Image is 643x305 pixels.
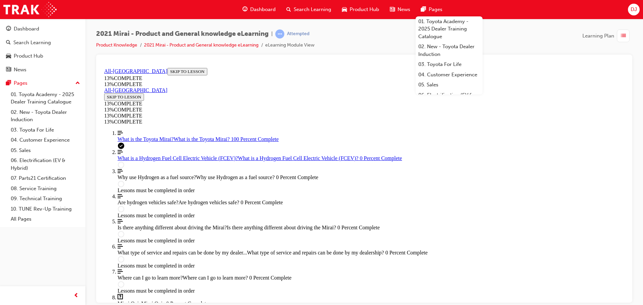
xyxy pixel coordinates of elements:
div: Search Learning [13,39,51,47]
a: 10. TUNE Rev-Up Training [8,204,83,214]
span: news-icon [390,5,395,14]
a: 03. Toyota For Life [416,59,483,70]
button: DashboardSearch LearningProduct HubNews [3,21,83,77]
span: Product Hub [350,6,379,13]
a: Search Learning [3,36,83,49]
a: 04. Customer Experience [416,70,483,80]
button: Pages [3,77,83,89]
a: Product Knowledge [96,42,137,48]
section: Course Overview [3,3,523,254]
span: pages-icon [421,5,426,14]
div: 13 % COMPLETE [3,35,91,42]
span: Mirai Quiz 0 Percent Complete [40,235,107,241]
span: pages-icon [6,80,11,86]
a: News [3,64,83,76]
li: eLearning Module View [265,42,314,49]
a: 01. Toyota Academy - 2025 Dealer Training Catalogue [8,89,83,107]
span: guage-icon [242,5,247,14]
a: 06. Electrification (EV & Hybrid) [416,90,483,108]
span: news-icon [6,67,11,73]
span: Search Learning [294,6,331,13]
a: 2021 Mirai - Product and General knowledge eLearning [144,42,259,48]
span: The Mirai Quiz lesson is currently unavailable: Lessons must be completed in order [16,229,523,241]
span: DJ [631,6,637,13]
span: prev-icon [74,292,79,300]
span: car-icon [6,53,11,59]
span: search-icon [286,5,291,14]
span: list-icon [621,32,626,40]
span: car-icon [342,5,347,14]
a: news-iconNews [384,3,416,16]
div: 13 % COMPLETE [3,16,523,22]
a: pages-iconPages [416,3,448,16]
button: SKIP TO LESSON [3,28,43,35]
a: Product Hub [3,50,83,62]
a: 09. Technical Training [8,194,83,204]
div: News [14,66,26,74]
a: 07. Parts21 Certification [8,173,83,183]
button: DJ [628,4,640,15]
span: Learning Plan [582,32,614,40]
span: search-icon [6,40,11,46]
a: 02. New - Toyota Dealer Induction [416,42,483,59]
div: 13 % COMPLETE [3,48,523,54]
div: Pages [14,79,27,87]
span: up-icon [75,79,80,88]
a: 01. Toyota Academy - 2025 Dealer Training Catalogue [416,16,483,42]
div: Dashboard [14,25,39,33]
a: All-[GEOGRAPHIC_DATA] [3,3,66,9]
span: guage-icon [6,26,11,32]
a: 08. Service Training [8,183,83,194]
button: Learning Plan [582,29,632,42]
img: Trak [3,2,57,17]
span: learningRecordVerb_ATTEMPT-icon [275,29,284,39]
a: car-iconProduct Hub [337,3,384,16]
a: 03. Toyota For Life [8,125,83,135]
div: 13 % COMPLETE [3,54,523,60]
span: News [398,6,410,13]
a: 06. Electrification (EV & Hybrid) [8,155,83,173]
a: search-iconSearch Learning [281,3,337,16]
span: Pages [429,6,442,13]
span: | [271,30,273,38]
section: Course Information [3,22,91,48]
button: SKIP TO LESSON [66,3,106,10]
a: All-[GEOGRAPHIC_DATA] [3,22,66,28]
div: Product Hub [14,52,43,60]
section: Course Information [3,3,523,22]
span: Dashboard [250,6,276,13]
a: guage-iconDashboard [237,3,281,16]
a: 05. Sales [8,145,83,156]
a: 04. Customer Experience [8,135,83,145]
a: 05. Sales [416,80,483,90]
span: Mirai Quiz [16,235,40,241]
div: 13 % COMPLETE [3,42,91,48]
div: Attempted [287,31,309,37]
a: All Pages [8,214,83,224]
a: Dashboard [3,23,83,35]
nav: Course Outline [3,65,523,254]
span: 2021 Mirai - Product and General knowledge eLearning [96,30,269,38]
div: 13 % COMPLETE [3,10,523,16]
a: 02. New - Toyota Dealer Induction [8,107,83,125]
